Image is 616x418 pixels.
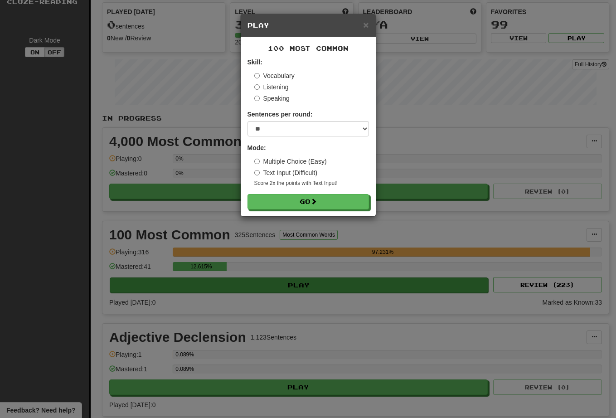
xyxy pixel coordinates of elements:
input: Speaking [254,96,260,101]
label: Multiple Choice (Easy) [254,157,327,166]
span: 100 Most Common [268,44,349,52]
span: × [363,19,369,30]
label: Listening [254,83,289,92]
label: Text Input (Difficult) [254,168,318,177]
label: Sentences per round: [247,110,313,119]
button: Go [247,194,369,209]
label: Vocabulary [254,71,295,80]
strong: Skill: [247,58,262,66]
label: Speaking [254,94,290,103]
input: Vocabulary [254,73,260,78]
input: Listening [254,84,260,90]
button: Close [363,20,369,29]
small: Score 2x the points with Text Input ! [254,180,369,187]
strong: Mode: [247,144,266,151]
input: Multiple Choice (Easy) [254,159,260,164]
input: Text Input (Difficult) [254,170,260,175]
h5: Play [247,21,369,30]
